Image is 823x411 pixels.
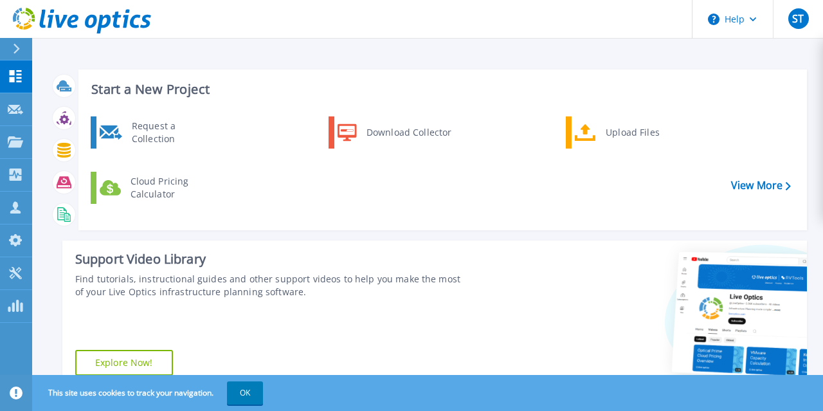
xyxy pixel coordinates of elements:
[124,175,219,201] div: Cloud Pricing Calculator
[75,350,173,376] a: Explore Now!
[731,179,791,192] a: View More
[35,381,263,405] span: This site uses cookies to track your navigation.
[91,172,222,204] a: Cloud Pricing Calculator
[125,120,219,145] div: Request a Collection
[329,116,460,149] a: Download Collector
[360,120,457,145] div: Download Collector
[227,381,263,405] button: OK
[75,273,462,298] div: Find tutorials, instructional guides and other support videos to help you make the most of your L...
[91,116,222,149] a: Request a Collection
[599,120,694,145] div: Upload Files
[792,14,804,24] span: ST
[566,116,698,149] a: Upload Files
[91,82,790,96] h3: Start a New Project
[75,251,462,268] div: Support Video Library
